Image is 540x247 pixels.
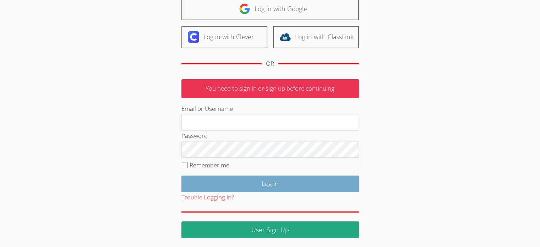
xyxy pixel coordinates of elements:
[190,161,229,169] label: Remember me
[273,26,359,48] a: Log in with ClassLink
[181,26,267,48] a: Log in with Clever
[181,176,359,192] input: Log in
[181,131,208,140] label: Password
[239,3,250,15] img: google-logo-50288ca7cdecda66e5e0955fdab243c47b7ad437acaf1139b6f446037453330a.svg
[266,59,274,69] div: OR
[181,79,359,98] p: You need to sign in or sign up before continuing
[279,31,291,43] img: classlink-logo-d6bb404cc1216ec64c9a2012d9dc4662098be43eaf13dc465df04b49fa7ab582.svg
[181,104,233,113] label: Email or Username
[188,31,199,43] img: clever-logo-6eab21bc6e7a338710f1a6ff85c0baf02591cd810cc4098c63d3a4b26e2feb20.svg
[181,221,359,238] a: User Sign Up
[181,192,234,203] button: Trouble Logging In?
